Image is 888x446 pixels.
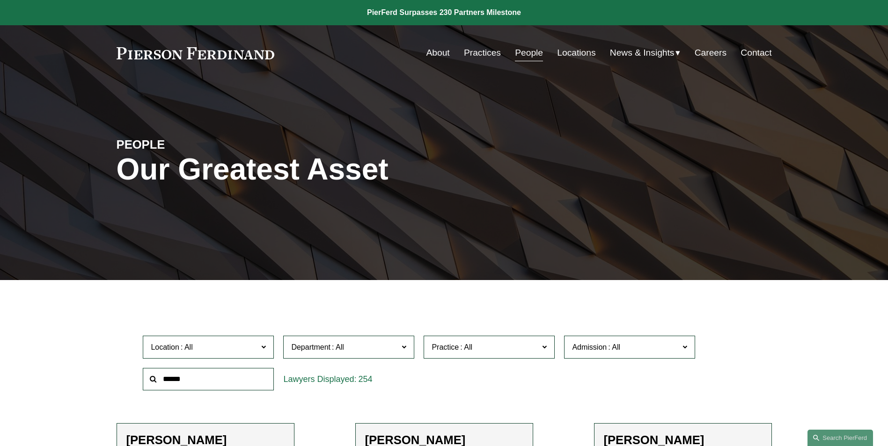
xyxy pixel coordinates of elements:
a: Contact [741,44,771,62]
span: 254 [358,374,372,384]
a: Locations [557,44,595,62]
a: Search this site [807,430,873,446]
a: People [515,44,543,62]
span: Admission [572,343,607,351]
a: Careers [695,44,727,62]
span: News & Insights [610,45,675,61]
a: folder dropdown [610,44,681,62]
a: About [426,44,450,62]
span: Department [291,343,330,351]
span: Practice [432,343,459,351]
h1: Our Greatest Asset [117,152,553,187]
h4: PEOPLE [117,137,280,152]
span: Location [151,343,179,351]
a: Practices [464,44,501,62]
